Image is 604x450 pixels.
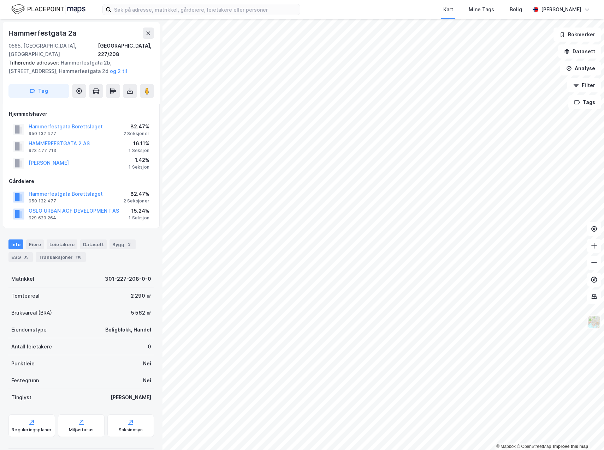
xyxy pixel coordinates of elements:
div: Nei [143,376,151,385]
div: Antall leietakere [11,342,52,351]
div: Kart [443,5,453,14]
div: 82.47% [124,122,149,131]
div: 15.24% [129,207,149,215]
div: Reguleringsplaner [12,427,52,433]
div: 3 [126,241,133,248]
a: Improve this map [553,444,588,449]
div: Bruksareal (BRA) [11,309,52,317]
button: Filter [567,78,601,92]
input: Søk på adresse, matrikkel, gårdeiere, leietakere eller personer [111,4,300,15]
div: 82.47% [124,190,149,198]
img: Z [587,315,601,329]
div: 2 290 ㎡ [131,292,151,300]
a: OpenStreetMap [517,444,551,449]
div: 950 132 477 [29,198,56,204]
div: Mine Tags [469,5,494,14]
button: Tags [568,95,601,109]
a: Mapbox [496,444,516,449]
div: ESG [8,252,33,262]
div: Tomteareal [11,292,40,300]
span: Tilhørende adresser: [8,60,61,66]
div: Leietakere [47,239,77,249]
div: [PERSON_NAME] [111,393,151,402]
button: Analyse [560,61,601,75]
div: [PERSON_NAME] [541,5,581,14]
div: Bygg [109,239,136,249]
div: 16.11% [129,139,149,148]
div: Miljøstatus [69,427,94,433]
button: Datasett [558,44,601,59]
div: 1 Seksjon [129,215,149,221]
iframe: Chat Widget [569,416,604,450]
button: Bokmerker [553,28,601,42]
div: Eiendomstype [11,326,47,334]
div: Info [8,239,23,249]
div: Hammerfestgata 2b, [STREET_ADDRESS], Hammerfestgata 2d [8,59,148,75]
button: Tag [8,84,69,98]
div: Matrikkel [11,275,34,283]
div: Punktleie [11,359,35,368]
div: 1 Seksjon [129,148,149,153]
div: 929 629 264 [29,215,56,221]
div: 5 562 ㎡ [131,309,151,317]
div: 118 [74,254,83,261]
div: Festegrunn [11,376,39,385]
div: Hammerfestgata 2a [8,28,78,39]
div: [GEOGRAPHIC_DATA], 227/208 [98,42,154,59]
div: Tinglyst [11,393,31,402]
div: 1 Seksjon [129,164,149,170]
div: Transaksjoner [36,252,86,262]
div: 35 [22,254,30,261]
div: 1.42% [129,156,149,164]
div: 2 Seksjoner [124,198,149,204]
div: Gårdeiere [9,177,154,186]
div: 0565, [GEOGRAPHIC_DATA], [GEOGRAPHIC_DATA] [8,42,98,59]
div: Bolig [510,5,522,14]
div: 2 Seksjoner [124,131,149,136]
div: Hjemmelshaver [9,110,154,118]
div: 0 [148,342,151,351]
div: Eiere [26,239,44,249]
div: 950 132 477 [29,131,56,136]
img: logo.f888ab2527a4732fd821a326f86c7f29.svg [11,3,85,16]
div: Nei [143,359,151,368]
div: 923 477 713 [29,148,56,153]
div: Saksinnsyn [119,427,143,433]
div: Datasett [80,239,107,249]
div: Boligblokk, Handel [105,326,151,334]
div: 301-227-208-0-0 [105,275,151,283]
